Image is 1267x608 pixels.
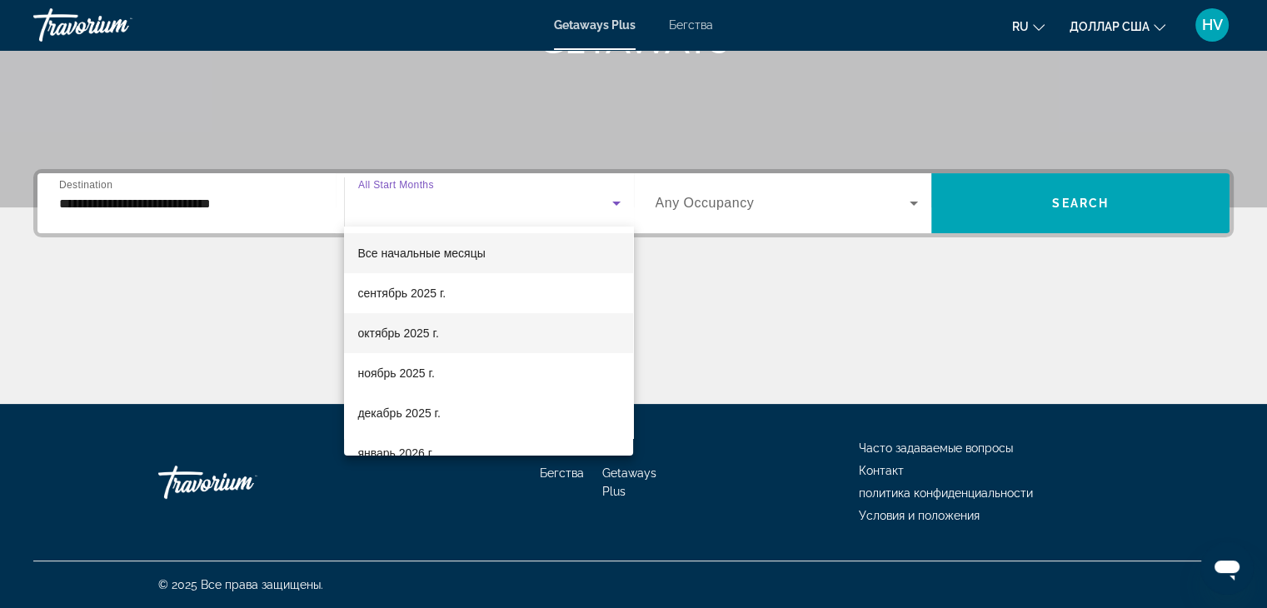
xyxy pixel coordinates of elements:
[357,247,485,260] font: Все начальные месяцы
[357,287,446,300] font: сентябрь 2025 г.
[357,326,438,340] font: октябрь 2025 г.
[1200,541,1254,595] iframe: Кнопка запуска окна обмена сообщениями
[357,406,440,420] font: декабрь 2025 г.
[357,366,434,380] font: ноябрь 2025 г.
[357,446,434,460] font: январь 2026 г.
